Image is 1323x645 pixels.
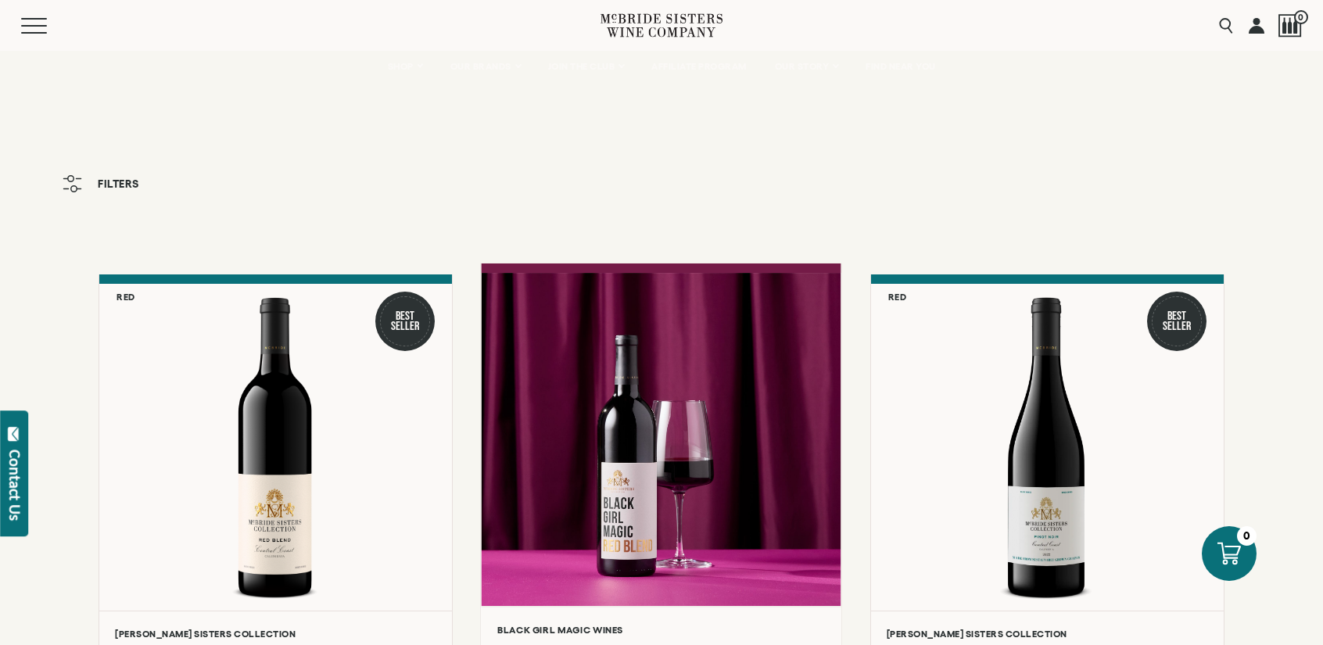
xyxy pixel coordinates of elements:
[7,450,23,521] div: Contact Us
[1237,526,1257,546] div: 0
[887,629,1208,639] h6: [PERSON_NAME] Sisters Collection
[440,51,530,82] a: OUR BRANDS
[651,61,747,72] span: AFFILIATE PROGRAM
[866,61,936,72] span: FIND NEAR YOU
[98,178,139,189] span: Filters
[115,629,436,639] h6: [PERSON_NAME] Sisters Collection
[641,51,757,82] a: AFFILIATE PROGRAM
[855,51,946,82] a: FIND NEAR YOU
[21,18,77,34] button: Mobile Menu Trigger
[775,61,830,72] span: OUR STORY
[1294,10,1308,24] span: 0
[765,51,848,82] a: OUR STORY
[538,51,634,82] a: JOIN THE CLUB
[388,61,414,72] span: SHOP
[55,167,147,200] button: Filters
[497,625,826,635] h6: Black Girl Magic Wines
[548,61,615,72] span: JOIN THE CLUB
[450,61,511,72] span: OUR BRANDS
[888,292,907,302] h6: Red
[117,292,135,302] h6: Red
[378,51,432,82] a: SHOP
